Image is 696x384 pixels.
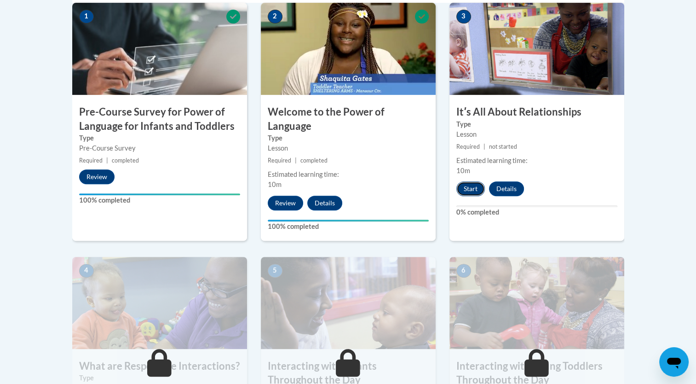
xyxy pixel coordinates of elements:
img: Course Image [72,257,247,349]
div: Estimated learning time: [268,169,429,180]
span: 10m [268,180,282,188]
h3: Itʹs All About Relationships [449,105,624,119]
span: 1 [79,10,94,23]
span: 5 [268,264,282,278]
span: Required [268,157,291,164]
div: Your progress [268,220,429,221]
span: | [295,157,297,164]
span: 6 [456,264,471,278]
span: 3 [456,10,471,23]
button: Start [456,181,485,196]
div: Pre-Course Survey [79,143,240,153]
button: Details [489,181,524,196]
h3: Pre-Course Survey for Power of Language for Infants and Toddlers [72,105,247,134]
span: completed [112,157,139,164]
img: Course Image [261,257,436,349]
label: 0% completed [456,207,617,217]
div: Lesson [456,129,617,140]
label: Type [456,119,617,129]
label: Type [268,133,429,143]
h3: Welcome to the Power of Language [261,105,436,134]
span: Required [79,157,103,164]
h3: What are Responsive Interactions? [72,359,247,373]
span: Required [456,143,480,150]
button: Review [79,169,115,184]
span: 2 [268,10,282,23]
span: | [483,143,485,150]
img: Course Image [72,3,247,95]
label: 100% completed [268,221,429,232]
span: completed [300,157,328,164]
label: Type [79,133,240,143]
img: Course Image [261,3,436,95]
span: | [106,157,108,164]
img: Course Image [449,257,624,349]
span: 4 [79,264,94,278]
div: Lesson [268,143,429,153]
img: Course Image [449,3,624,95]
span: not started [489,143,517,150]
div: Estimated learning time: [456,156,617,166]
label: Type [79,373,240,383]
button: Review [268,196,303,210]
iframe: Button to launch messaging window [659,347,689,377]
div: Your progress [79,193,240,195]
button: Details [307,196,342,210]
label: 100% completed [79,195,240,205]
span: 10m [456,167,470,175]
